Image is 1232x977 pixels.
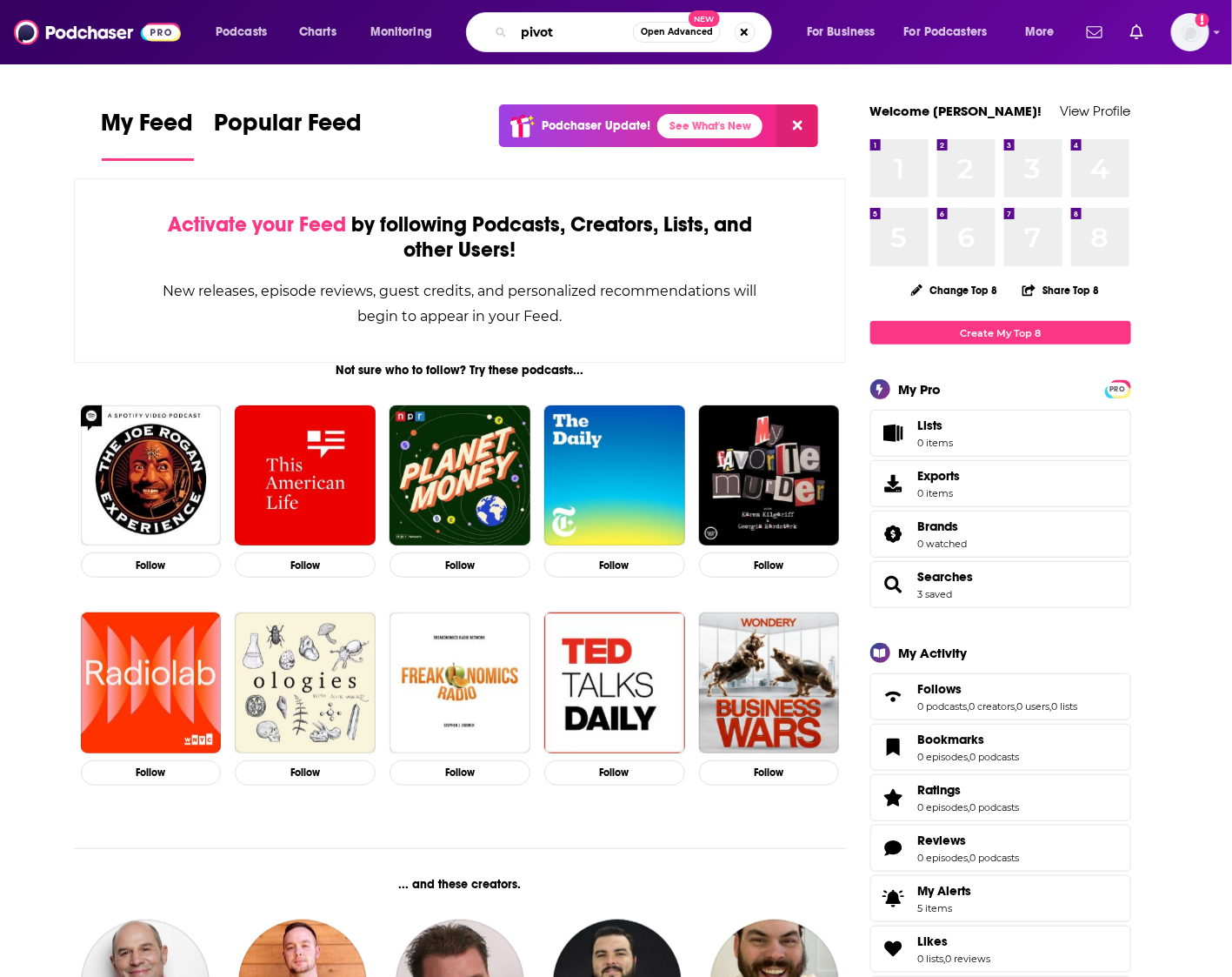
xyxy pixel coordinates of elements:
[969,852,970,864] span: ,
[1171,13,1209,51] span: Logged in as angelahattar
[657,114,763,138] a: See What's New
[918,681,1078,697] a: Follows
[299,20,336,44] span: Charts
[918,883,972,899] span: My Alerts
[918,751,969,763] a: 0 episodes
[235,612,376,753] img: Ologies with Alie Ward
[74,363,847,378] div: Not sure who to follow? Try these podcasts...
[390,612,530,753] img: Freakonomics Radio
[870,103,1042,119] a: Welcome [PERSON_NAME]!
[633,22,721,43] button: Open AdvancedNew
[918,519,968,534] a: Brands
[807,20,876,44] span: For Business
[1016,700,1017,713] span: ,
[918,418,954,433] span: Lists
[918,732,1020,747] a: Bookmarks
[870,673,1131,720] span: Follows
[969,751,970,763] span: ,
[544,552,685,578] button: Follow
[870,724,1131,771] span: Bookmarks
[288,18,347,46] a: Charts
[918,782,962,798] span: Ratings
[918,418,943,433] span: Lists
[1195,13,1209,27] svg: Add a profile image
[870,321,1131,345] a: Create My Top 8
[215,108,363,148] span: Popular Feed
[390,760,530,786] button: Follow
[918,468,961,484] span: Exports
[1171,13,1209,51] img: User Profile
[970,852,1020,864] a: 0 podcasts
[215,108,363,161] a: Popular Feed
[1171,13,1209,51] button: Show profile menu
[918,833,1020,848] a: Reviews
[876,421,911,445] span: Lists
[483,12,789,52] div: Search podcasts, credits, & more...
[1108,382,1129,395] a: PRO
[918,833,967,848] span: Reviews
[970,751,1020,763] a: 0 podcasts
[689,10,720,27] span: New
[216,20,267,44] span: Podcasts
[893,18,1013,46] button: open menu
[870,926,1131,973] span: Likes
[876,735,911,760] a: Bookmarks
[544,405,685,546] img: The Daily
[699,612,840,753] a: Business Wars
[795,18,897,46] button: open menu
[918,700,968,713] a: 0 podcasts
[876,472,911,496] span: Exports
[641,28,713,37] span: Open Advanced
[918,437,954,449] span: 0 items
[1022,273,1100,307] button: Share Top 8
[870,561,1131,608] span: Searches
[542,118,650,133] p: Podchaser Update!
[162,278,759,329] div: New releases, episode reviews, guest credits, and personalized recommendations will begin to appe...
[699,552,840,578] button: Follow
[918,732,985,747] span: Bookmarks
[876,937,911,961] a: Likes
[970,801,1020,813] a: 0 podcasts
[514,18,633,46] input: Search podcasts, credits, & more...
[918,934,991,949] a: Likes
[102,108,194,148] span: My Feed
[918,487,961,499] span: 0 items
[390,405,530,546] img: Planet Money
[699,405,840,546] img: My Favorite Murder with Karen Kilgariff and Georgia Hardstark
[876,786,911,810] a: Ratings
[876,836,911,860] a: Reviews
[81,405,222,546] img: The Joe Rogan Experience
[899,381,942,398] div: My Pro
[901,279,1009,301] button: Change Top 8
[876,572,911,597] a: Searches
[870,825,1131,872] span: Reviews
[1025,20,1055,44] span: More
[918,681,962,697] span: Follows
[918,538,968,550] a: 0 watched
[899,645,968,661] div: My Activity
[918,934,949,949] span: Likes
[14,16,181,49] a: Podchaser - Follow, Share and Rate Podcasts
[1013,18,1076,46] button: open menu
[870,460,1131,507] a: Exports
[81,552,222,578] button: Follow
[390,552,530,578] button: Follow
[1050,700,1052,713] span: ,
[946,953,991,965] a: 0 reviews
[870,875,1131,922] a: My Alerts
[544,612,685,753] img: TED Talks Daily
[235,405,376,546] a: This American Life
[918,569,974,585] a: Searches
[81,612,222,753] img: Radiolab
[168,211,346,238] span: Activate your Feed
[870,511,1131,558] span: Brands
[1123,17,1150,47] a: Show notifications dropdown
[918,519,959,534] span: Brands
